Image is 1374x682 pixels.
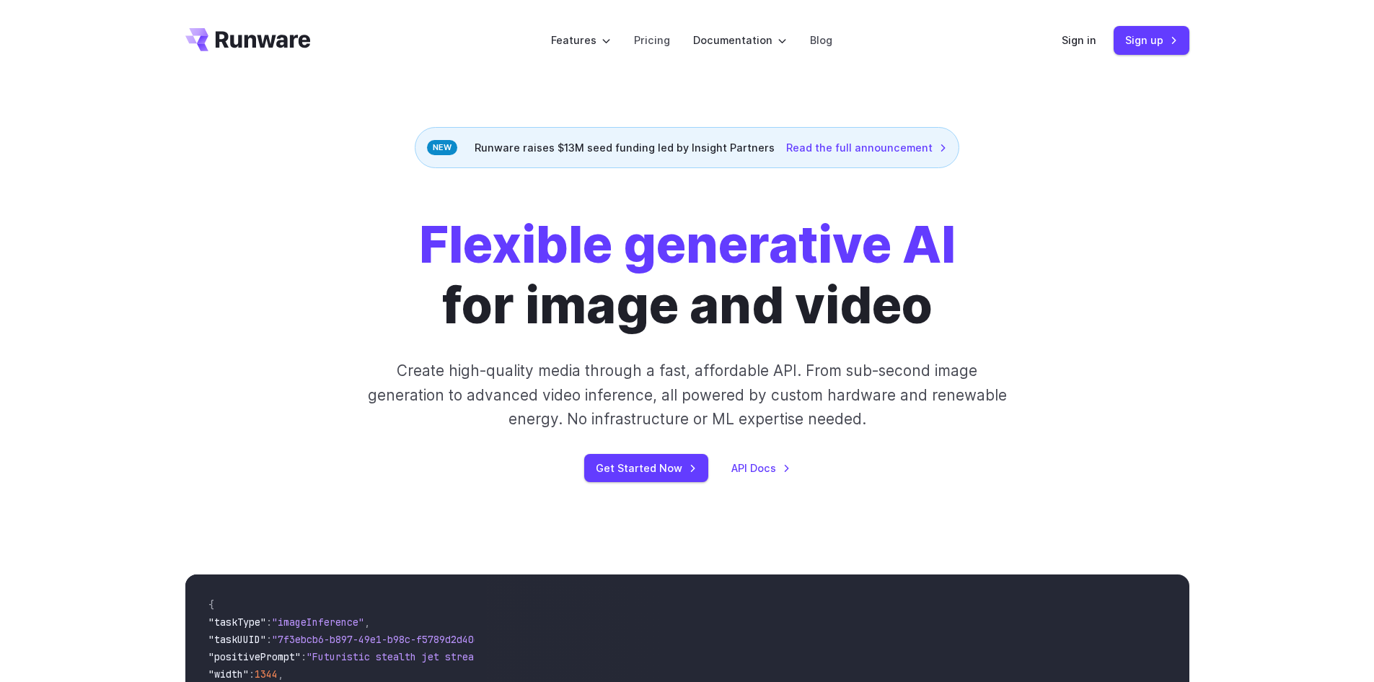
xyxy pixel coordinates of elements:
a: Sign in [1062,32,1096,48]
span: "positivePrompt" [208,650,301,663]
h1: for image and video [419,214,956,336]
a: Sign up [1114,26,1189,54]
span: , [278,668,283,681]
span: { [208,598,214,611]
a: API Docs [731,460,791,476]
span: "taskType" [208,616,266,629]
a: Read the full announcement [786,139,947,156]
a: Get Started Now [584,454,708,482]
span: : [249,668,255,681]
a: Go to / [185,28,311,51]
p: Create high-quality media through a fast, affordable API. From sub-second image generation to adv... [366,359,1008,431]
span: "width" [208,668,249,681]
span: : [266,633,272,646]
span: "imageInference" [272,616,364,629]
span: "Futuristic stealth jet streaking through a neon-lit cityscape with glowing purple exhaust" [307,650,832,663]
div: Runware raises $13M seed funding led by Insight Partners [415,127,959,168]
span: : [301,650,307,663]
span: "taskUUID" [208,633,266,646]
strong: Flexible generative AI [419,214,956,275]
a: Pricing [634,32,670,48]
label: Features [551,32,611,48]
span: : [266,616,272,629]
label: Documentation [693,32,787,48]
a: Blog [810,32,832,48]
span: , [364,616,370,629]
span: "7f3ebcb6-b897-49e1-b98c-f5789d2d40d7" [272,633,491,646]
span: 1344 [255,668,278,681]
